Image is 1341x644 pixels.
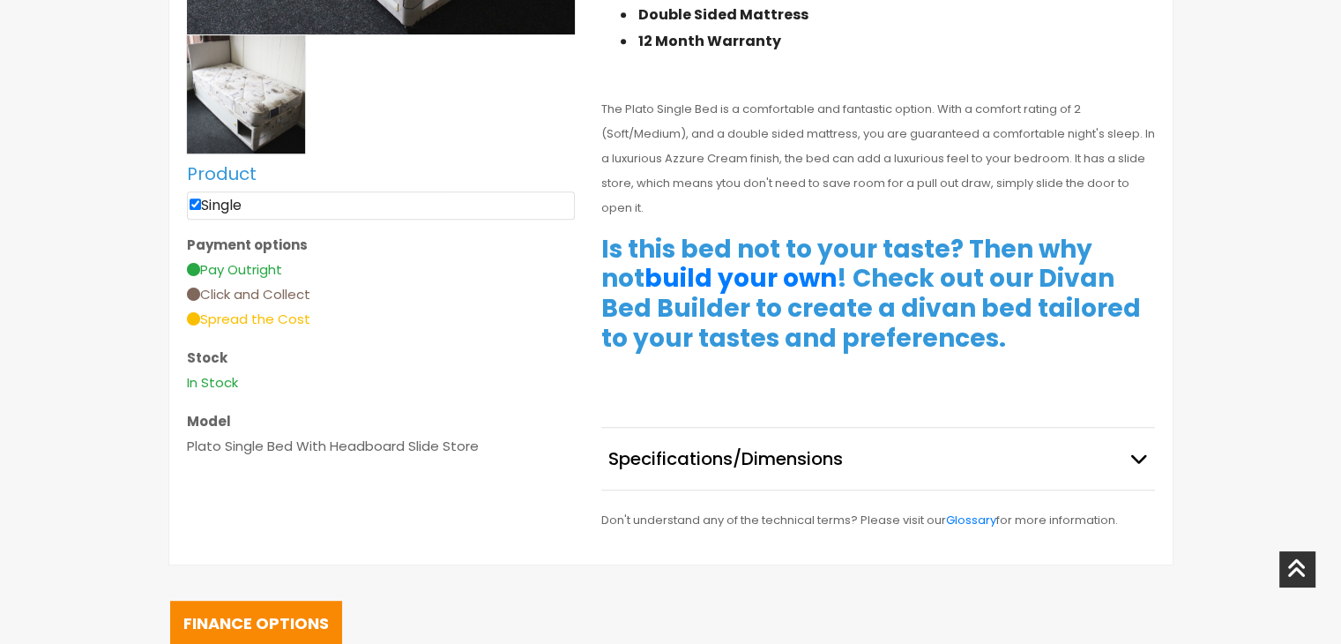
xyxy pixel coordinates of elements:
p: The Plato Single Bed is a comfortable and fantastic option. With a comfort rating of 2 (Soft/Medi... [601,97,1155,221]
strong: Is this bed not to your taste? Then why not ! Check out our Divan Bed Builder to create a divan b... [601,232,1141,356]
b: Stock [187,348,227,367]
p: Don't understand any of the technical terms? Please visit our for more information. [601,508,1155,533]
span: In Stock [187,373,238,392]
img: Plato Single Divan Bed [187,35,306,154]
b: Payment options [187,236,308,254]
span: Pay Outright [187,260,282,279]
span: Specifications/Dimensions [608,446,843,472]
a: build your own [644,261,837,296]
span: Click and Collect [187,285,310,303]
p: Plato Single Bed With Headboard Slide Store [187,409,575,459]
b: Model [187,412,231,431]
li: Single [187,191,575,220]
a: Glossary [946,512,996,528]
h5: Product [187,163,575,184]
span: Spread the Cost [187,310,310,328]
strong: 12 Month Warranty [638,31,781,51]
strong: Double Sided Mattress [638,4,808,25]
button: Specifications/Dimensions [601,428,1155,490]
